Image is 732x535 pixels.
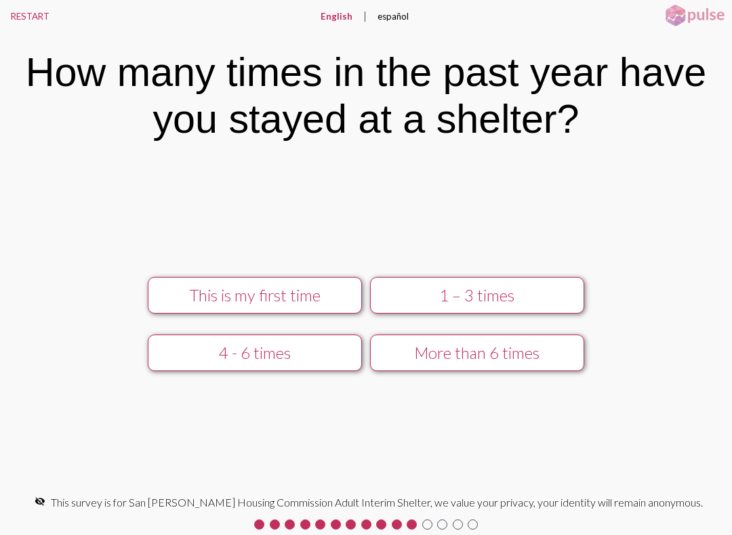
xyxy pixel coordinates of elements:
[16,49,716,142] div: How many times in the past year have you stayed at a shelter?
[382,343,573,362] div: More than 6 times
[661,3,729,28] img: pulsehorizontalsmall.png
[159,286,350,305] div: This is my first time
[148,277,362,314] button: This is my first time
[370,277,584,314] button: 1 – 3 times
[159,343,350,362] div: 4 - 6 times
[51,496,703,509] span: This survey is for San [PERSON_NAME] Housing Commission Adult Interim Shelter, we value your priv...
[382,286,573,305] div: 1 – 3 times
[35,496,45,507] mat-icon: visibility_off
[370,335,584,371] button: More than 6 times
[148,335,362,371] button: 4 - 6 times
